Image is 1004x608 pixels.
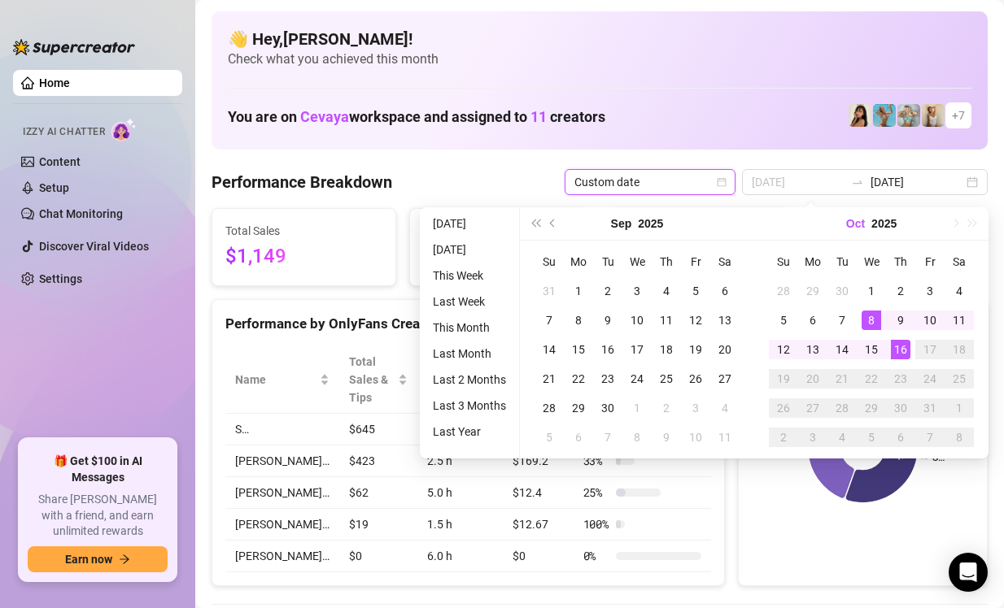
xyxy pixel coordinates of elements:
th: Sa [945,247,974,276]
td: 2.5 h [417,445,503,477]
td: 2025-10-22 [857,364,886,393]
div: 2 [657,398,676,418]
div: 3 [686,398,705,418]
td: 2025-09-02 [593,276,622,306]
img: Tokyo [849,104,871,127]
td: 2025-09-20 [710,335,740,364]
td: 2025-09-15 [564,335,593,364]
span: 0 % [583,547,609,565]
td: 2025-10-08 [857,306,886,335]
div: 24 [627,369,647,389]
div: 3 [803,428,823,447]
input: End date [871,173,963,191]
div: 25 [657,369,676,389]
td: 2025-10-05 [769,306,798,335]
td: 2025-09-23 [593,364,622,393]
span: Total Sales & Tips [349,353,395,406]
div: 31 [920,398,940,418]
td: 2025-09-27 [710,364,740,393]
div: 9 [598,311,618,330]
td: 2025-10-13 [798,335,827,364]
th: Total Sales & Tips [339,346,417,414]
td: [PERSON_NAME]… [225,541,339,572]
div: 5 [686,281,705,301]
img: Megan [922,104,945,127]
button: Earn nowarrow-right [28,546,168,572]
div: 1 [569,281,588,301]
td: 2025-09-14 [535,335,564,364]
text: S… [932,453,945,464]
div: 8 [569,311,588,330]
img: logo-BBDzfeDw.svg [13,39,135,55]
td: 2025-09-13 [710,306,740,335]
span: 11 [530,108,547,125]
th: Tu [593,247,622,276]
div: 4 [715,398,735,418]
td: 2025-09-08 [564,306,593,335]
td: 2025-11-03 [798,423,827,452]
td: 2025-09-06 [710,276,740,306]
th: Th [652,247,681,276]
div: Open Intercom Messenger [949,553,988,592]
div: 8 [627,428,647,447]
th: Su [769,247,798,276]
div: 29 [862,398,881,418]
button: Last year (Control + left) [526,207,544,240]
th: Fr [915,247,945,276]
div: 18 [949,340,969,359]
td: 2025-10-18 [945,335,974,364]
td: 2025-09-04 [652,276,681,306]
td: 2025-09-29 [564,393,593,423]
div: 22 [569,369,588,389]
div: 7 [598,428,618,447]
input: Start date [752,173,845,191]
td: [PERSON_NAME]… [225,509,339,541]
span: + 7 [952,106,965,124]
div: 30 [891,398,910,418]
span: 33 % [583,452,609,470]
div: Performance by OnlyFans Creator [225,313,711,335]
span: 100 % [583,515,609,533]
td: 2025-09-18 [652,335,681,364]
span: Share [PERSON_NAME] with a friend, and earn unlimited rewards [28,492,168,540]
td: 2025-10-28 [827,393,857,423]
div: 11 [715,428,735,447]
td: 2025-09-21 [535,364,564,393]
div: 4 [832,428,852,447]
div: 6 [715,281,735,301]
button: Choose a month [611,207,632,240]
span: Custom date [574,170,726,194]
th: Th [886,247,915,276]
div: 26 [774,398,793,418]
div: 21 [832,369,852,389]
td: 2025-10-20 [798,364,827,393]
td: 2025-10-10 [915,306,945,335]
td: 2025-09-03 [622,276,652,306]
a: Content [39,155,81,168]
td: 5.0 h [417,477,503,509]
td: 2025-09-05 [681,276,710,306]
button: Previous month (PageUp) [544,207,562,240]
div: 7 [832,311,852,330]
div: 22 [862,369,881,389]
td: 2025-11-04 [827,423,857,452]
th: Mo [798,247,827,276]
img: AI Chatter [111,118,137,141]
td: 2025-10-31 [915,393,945,423]
div: 30 [832,281,852,301]
td: $169.2 [503,445,574,477]
div: 16 [891,340,910,359]
div: 19 [774,369,793,389]
td: 2025-10-14 [827,335,857,364]
td: 2025-10-27 [798,393,827,423]
span: Check what you achieved this month [228,50,971,68]
div: 31 [539,281,559,301]
div: 15 [862,340,881,359]
td: 2025-10-30 [886,393,915,423]
a: Home [39,76,70,89]
span: to [851,176,864,189]
td: 2025-09-29 [798,276,827,306]
span: Earn now [65,553,112,566]
div: 27 [715,369,735,389]
th: Mo [564,247,593,276]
